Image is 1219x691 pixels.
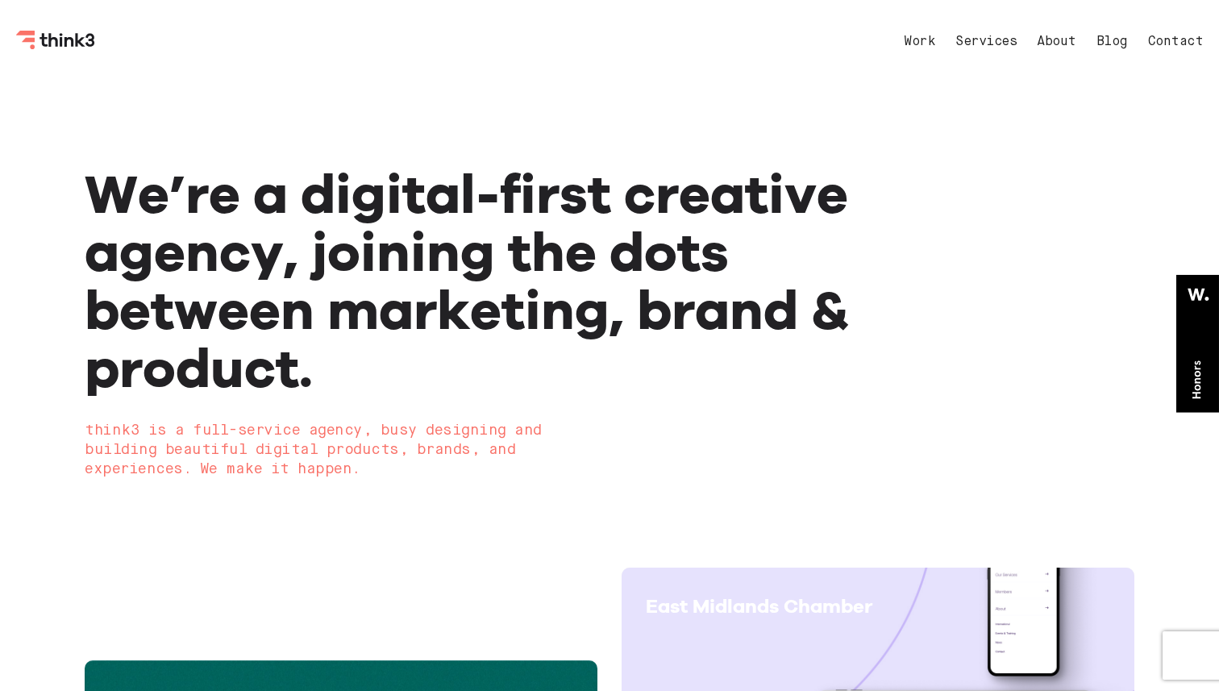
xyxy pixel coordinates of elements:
span: East Midlands Chamber [646,594,872,618]
a: Blog [1096,35,1128,48]
a: Work [904,35,935,48]
a: Think3 Logo [16,37,97,52]
div: product. [85,339,925,397]
div: think3 is a full-service agency, busy designing and [85,421,925,440]
div: between marketing, brand & [85,281,925,339]
div: building beautiful digital products, brands, and [85,440,925,460]
div: agency, joining the dots [85,223,925,281]
a: Contact [1148,35,1204,48]
div: experiences. We make it happen. [85,460,925,479]
div: We’re a digital-first creative [85,164,925,223]
a: Services [955,35,1017,48]
a: About [1037,35,1076,48]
